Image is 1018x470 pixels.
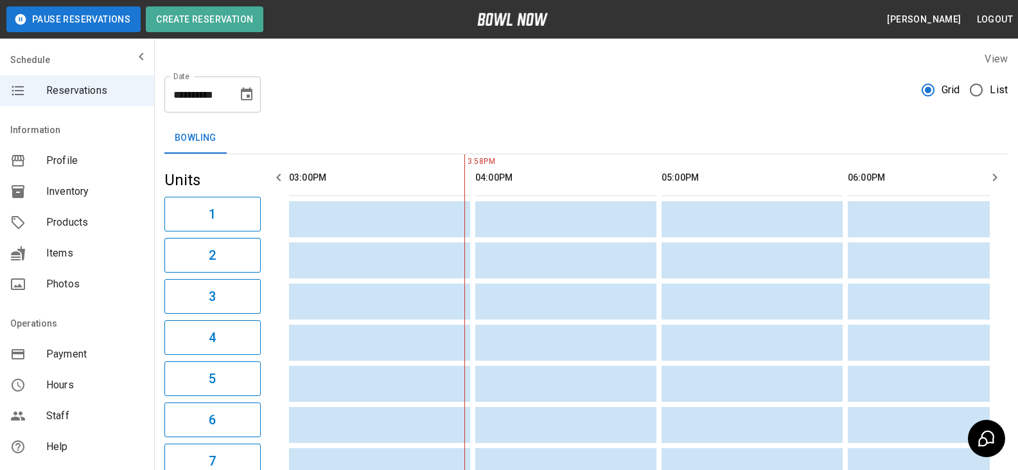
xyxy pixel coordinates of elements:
[46,215,144,230] span: Products
[209,245,216,266] h6: 2
[477,13,548,26] img: logo
[46,347,144,362] span: Payment
[234,82,259,107] button: Choose date, selected date is Aug 18, 2025
[209,286,216,307] h6: 3
[46,246,144,261] span: Items
[46,184,144,199] span: Inventory
[662,159,843,196] th: 05:00PM
[209,410,216,430] h6: 6
[464,156,468,168] span: 3:58PM
[164,320,261,355] button: 4
[985,53,1008,65] label: View
[990,82,1008,98] span: List
[46,153,144,168] span: Profile
[6,6,141,32] button: Pause Reservations
[209,368,216,389] h6: 5
[972,8,1018,32] button: Logout
[209,327,216,348] h6: 4
[146,6,263,32] button: Create Reservation
[475,159,656,196] th: 04:00PM
[46,439,144,455] span: Help
[164,197,261,231] button: 1
[164,238,261,273] button: 2
[289,159,470,196] th: 03:00PM
[942,82,960,98] span: Grid
[882,8,966,32] button: [PERSON_NAME]
[46,276,144,292] span: Photos
[164,123,1008,154] div: inventory tabs
[164,170,261,190] h5: Units
[46,377,144,393] span: Hours
[209,204,216,224] h6: 1
[164,279,261,314] button: 3
[46,83,144,98] span: Reservations
[46,408,144,424] span: Staff
[164,123,227,154] button: Bowling
[164,361,261,396] button: 5
[164,402,261,437] button: 6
